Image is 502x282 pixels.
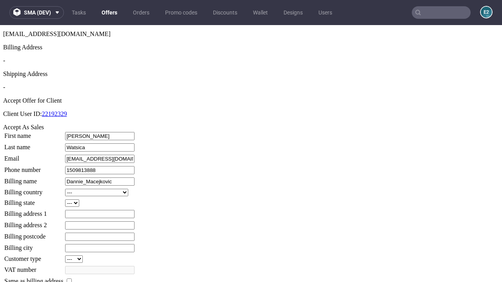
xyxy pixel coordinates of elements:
[4,107,64,116] td: First name
[3,32,5,39] span: -
[4,196,64,205] td: Billing address 2
[4,219,64,228] td: Billing city
[3,5,111,12] span: [EMAIL_ADDRESS][DOMAIN_NAME]
[4,141,64,150] td: Phone number
[3,85,499,92] p: Client User ID:
[160,6,202,19] a: Promo codes
[279,6,307,19] a: Designs
[4,207,64,216] td: Billing postcode
[4,152,64,161] td: Billing name
[4,240,64,249] td: VAT number
[481,7,492,18] figcaption: e2
[4,184,64,193] td: Billing address 1
[4,252,64,260] td: Same as billing address
[97,6,122,19] a: Offers
[4,174,64,182] td: Billing state
[208,6,242,19] a: Discounts
[3,72,499,79] div: Accept Offer for Client
[314,6,337,19] a: Users
[24,10,51,15] span: sma (dev)
[4,230,64,238] td: Customer type
[248,6,273,19] a: Wallet
[4,118,64,127] td: Last name
[3,59,5,65] span: -
[9,6,64,19] button: sma (dev)
[3,45,499,52] div: Shipping Address
[4,163,64,172] td: Billing country
[42,85,67,92] a: 22192329
[3,19,499,26] div: Billing Address
[67,6,91,19] a: Tasks
[4,129,64,138] td: Email
[3,99,499,106] div: Accept As Sales
[128,6,154,19] a: Orders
